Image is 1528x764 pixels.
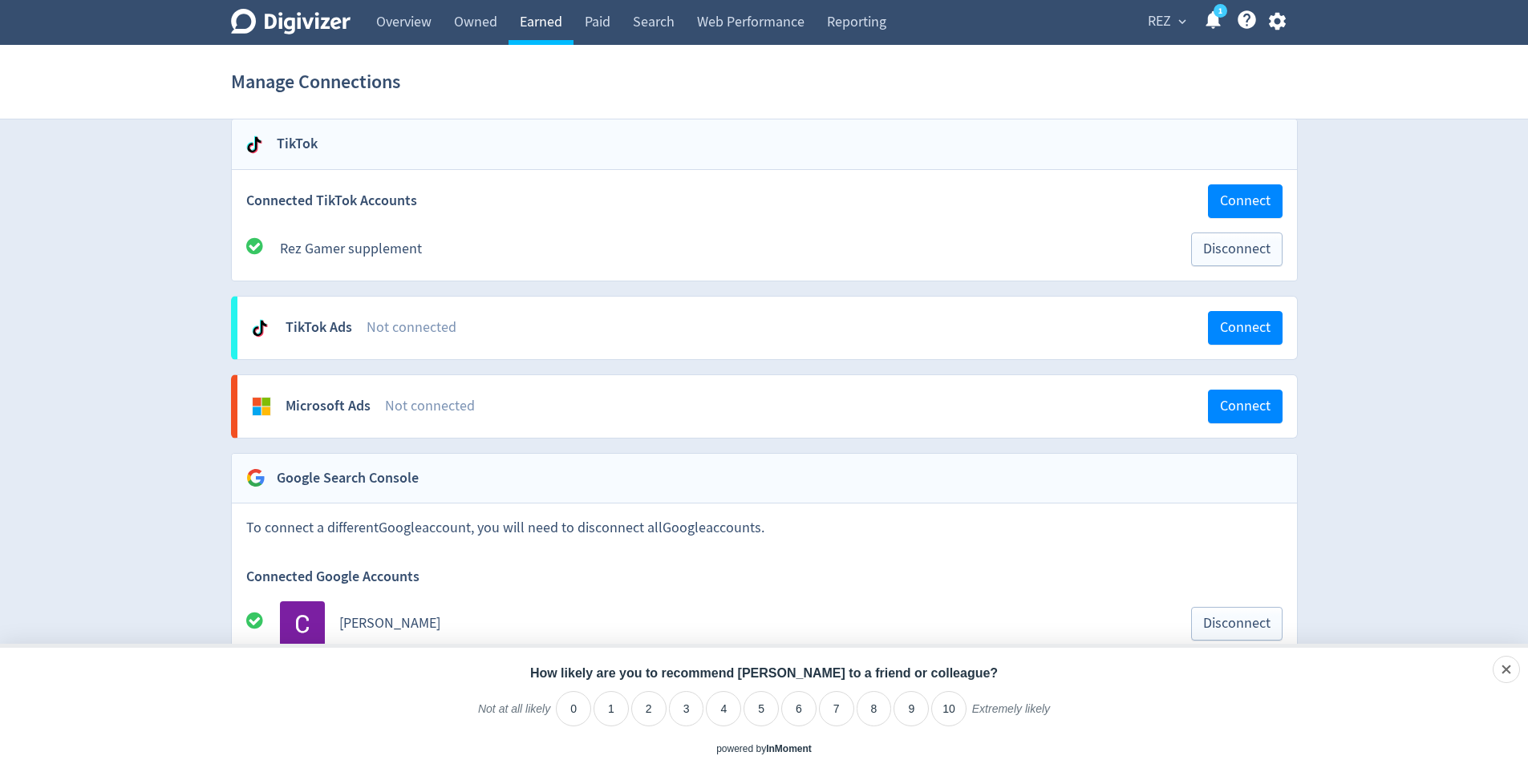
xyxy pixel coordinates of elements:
[367,317,1208,338] div: Not connected
[1191,607,1283,641] button: Disconnect
[246,191,417,211] span: Connected TikTok Accounts
[265,468,419,488] h2: Google Search Console
[1493,656,1520,683] div: Close survey
[1220,321,1271,335] span: Connect
[744,691,779,726] li: 5
[556,691,591,726] li: 0
[819,691,854,726] li: 7
[231,56,400,107] h1: Manage Connections
[286,396,371,416] div: Microsoft Ads
[246,236,280,261] div: All good
[1203,616,1271,631] span: Disconnect
[1208,390,1283,423] button: Connect
[1175,14,1190,29] span: expand_more
[781,691,817,726] li: 6
[265,134,318,154] h2: TikTok
[286,317,352,338] div: TikTok Ads
[478,701,550,729] label: Not at all likely
[857,691,892,726] li: 8
[246,611,280,636] div: All good
[766,743,812,754] a: InMoment
[1220,399,1271,414] span: Connect
[385,396,1208,416] div: Not connected
[594,691,629,726] li: 1
[894,691,929,726] li: 9
[280,601,325,646] img: Avatar for Claire Bates
[1142,9,1190,34] button: REZ
[1191,232,1283,266] button: Disconnect
[1208,184,1283,218] button: Connect
[716,742,812,756] div: powered by inmoment
[1148,9,1171,34] span: REZ
[706,691,741,726] li: 4
[631,691,667,726] li: 2
[280,240,422,258] a: Rez Gamer supplement
[669,691,704,726] li: 3
[339,614,440,633] a: [PERSON_NAME]
[1220,194,1271,208] span: Connect
[237,375,1297,438] a: Microsoft AdsNot connectedConnect
[1203,242,1271,257] span: Disconnect
[931,691,967,726] li: 10
[246,468,265,487] svg: Google Analytics
[1208,311,1283,345] button: Connect
[237,297,1297,359] a: TikTok AdsNot connectedConnect
[232,503,1297,552] div: To connect a different Google account, you will need to disconnect all Google accounts.
[1214,4,1227,18] a: 1
[246,567,419,587] span: Connected Google Accounts
[1218,6,1222,17] text: 1
[972,701,1050,729] label: Extremely likely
